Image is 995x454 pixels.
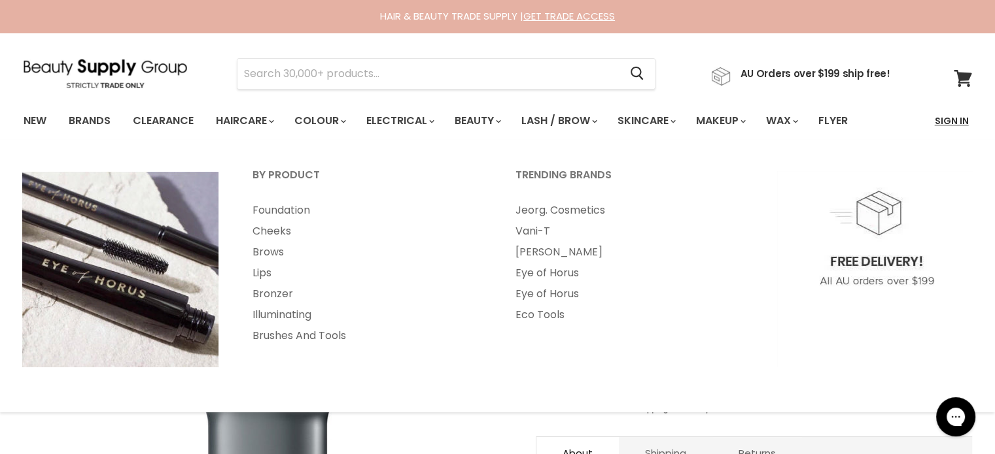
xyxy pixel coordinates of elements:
a: Beauty [445,107,509,135]
a: Cheeks [236,221,497,242]
a: Brands [59,107,120,135]
a: Vani-T [499,221,759,242]
a: Eye of Horus [499,263,759,284]
a: Colour [285,107,354,135]
a: Sign In [927,107,977,135]
a: [PERSON_NAME] [499,242,759,263]
a: Eco Tools [499,304,759,325]
a: Bronzer [236,284,497,304]
a: GET TRADE ACCESS [523,9,615,23]
a: New [14,107,56,135]
a: Illuminating [236,304,497,325]
a: Brows [236,242,497,263]
a: By Product [236,165,497,197]
a: Electrical [357,107,442,135]
form: Product [237,58,655,89]
a: Skincare [608,107,684,135]
a: Wax [756,107,806,135]
iframe: Gorgias live chat messenger [930,393,982,441]
a: Brushes And Tools [236,325,497,346]
a: Clearance [123,107,203,135]
div: HAIR & BEAUTY TRADE SUPPLY | [7,10,988,23]
nav: Main [7,102,988,140]
input: Search [237,59,620,89]
a: Foundation [236,200,497,221]
a: Jeorg. Cosmetics [499,200,759,221]
a: Makeup [686,107,754,135]
a: Lash / Brow [512,107,605,135]
a: Flyer [809,107,858,135]
a: Haircare [206,107,282,135]
a: Lips [236,263,497,284]
ul: Main menu [236,200,497,346]
a: Trending Brands [499,165,759,197]
ul: Main menu [14,102,892,140]
a: Eye of Horus [499,284,759,304]
button: Search [620,59,655,89]
ul: Main menu [499,200,759,325]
